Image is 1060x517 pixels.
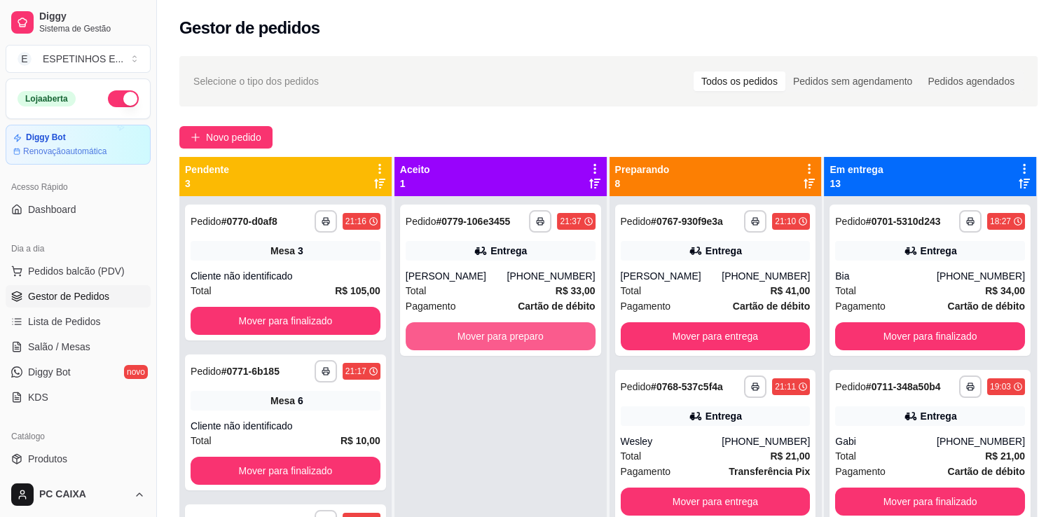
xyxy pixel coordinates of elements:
a: Produtos [6,448,151,470]
span: Produtos [28,452,67,466]
a: Diggy BotRenovaçãoautomática [6,125,151,165]
div: Loja aberta [18,91,76,106]
article: Diggy Bot [26,132,66,143]
p: Preparando [615,163,670,177]
button: Mover para finalizado [191,457,380,485]
div: Pedidos agendados [920,71,1022,91]
article: Renovação automática [23,146,106,157]
div: 19:03 [990,381,1011,392]
span: Gestor de Pedidos [28,289,109,303]
div: 3 [298,244,303,258]
strong: Transferência Pix [729,466,810,477]
div: [PHONE_NUMBER] [722,434,810,448]
span: Salão / Mesas [28,340,90,354]
span: Pedido [621,216,652,227]
button: Mover para entrega [621,488,811,516]
a: Diggy Botnovo [6,361,151,383]
strong: Cartão de débito [518,301,595,312]
span: Pedidos balcão (PDV) [28,264,125,278]
span: Selecione o tipo dos pedidos [193,74,319,89]
strong: Cartão de débito [948,301,1025,312]
strong: # 0711-348a50b4 [866,381,941,392]
span: Pedido [191,216,221,227]
div: Entrega [705,244,742,258]
strong: # 0767-930f9e3a [651,216,723,227]
button: Mover para finalizado [835,488,1025,516]
div: [PHONE_NUMBER] [937,269,1025,283]
span: Total [621,283,642,298]
h2: Gestor de pedidos [179,17,320,39]
strong: Cartão de débito [948,466,1025,477]
p: Aceito [400,163,430,177]
button: Pedidos balcão (PDV) [6,260,151,282]
button: Mover para entrega [621,322,811,350]
p: 1 [400,177,430,191]
div: [PERSON_NAME] [621,269,722,283]
strong: # 0768-537c5f4a [651,381,723,392]
button: Mover para finalizado [191,307,380,335]
span: Pedido [621,381,652,392]
strong: # 0770-d0af8 [221,216,277,227]
strong: Cartão de débito [733,301,810,312]
strong: R$ 34,00 [985,285,1025,296]
div: 21:37 [560,216,581,227]
span: Lista de Pedidos [28,315,101,329]
strong: R$ 10,00 [340,435,380,446]
div: Pedidos sem agendamento [785,71,920,91]
strong: R$ 21,00 [985,450,1025,462]
span: KDS [28,390,48,404]
div: 21:16 [345,216,366,227]
strong: # 0701-5310d243 [866,216,941,227]
a: Lista de Pedidos [6,310,151,333]
span: Pedido [191,366,221,377]
span: Mesa [270,244,295,258]
strong: # 0771-6b185 [221,366,280,377]
div: [PHONE_NUMBER] [507,269,595,283]
span: Pagamento [835,298,886,314]
div: ESPETINHOS E ... [43,52,123,66]
button: Mover para preparo [406,322,596,350]
strong: R$ 21,00 [770,450,810,462]
button: Mover para finalizado [835,322,1025,350]
div: 6 [298,394,303,408]
span: plus [191,132,200,142]
strong: R$ 33,00 [556,285,596,296]
div: Catálogo [6,425,151,448]
div: Bia [835,269,937,283]
div: Entrega [921,244,957,258]
span: Pagamento [406,298,456,314]
a: DiggySistema de Gestão [6,6,151,39]
span: Total [835,448,856,464]
button: Novo pedido [179,126,273,149]
span: Pedido [406,216,436,227]
div: [PHONE_NUMBER] [722,269,810,283]
div: 21:10 [775,216,796,227]
p: Pendente [185,163,229,177]
span: Pedido [835,381,866,392]
button: Select a team [6,45,151,73]
button: PC CAIXA [6,478,151,511]
span: Total [406,283,427,298]
span: Sistema de Gestão [39,23,145,34]
span: Novo pedido [206,130,261,145]
span: Total [191,433,212,448]
span: Total [191,283,212,298]
span: Pedido [835,216,866,227]
a: Dashboard [6,198,151,221]
div: 21:17 [345,366,366,377]
span: Pagamento [621,298,671,314]
strong: R$ 41,00 [770,285,810,296]
div: [PHONE_NUMBER] [937,434,1025,448]
span: PC CAIXA [39,488,128,501]
span: Total [621,448,642,464]
p: 3 [185,177,229,191]
div: Todos os pedidos [694,71,785,91]
div: Wesley [621,434,722,448]
div: [PERSON_NAME] [406,269,507,283]
div: Gabi [835,434,937,448]
p: Em entrega [830,163,883,177]
div: Entrega [921,409,957,423]
span: Pagamento [621,464,671,479]
span: Dashboard [28,202,76,216]
div: Cliente não identificado [191,419,380,433]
